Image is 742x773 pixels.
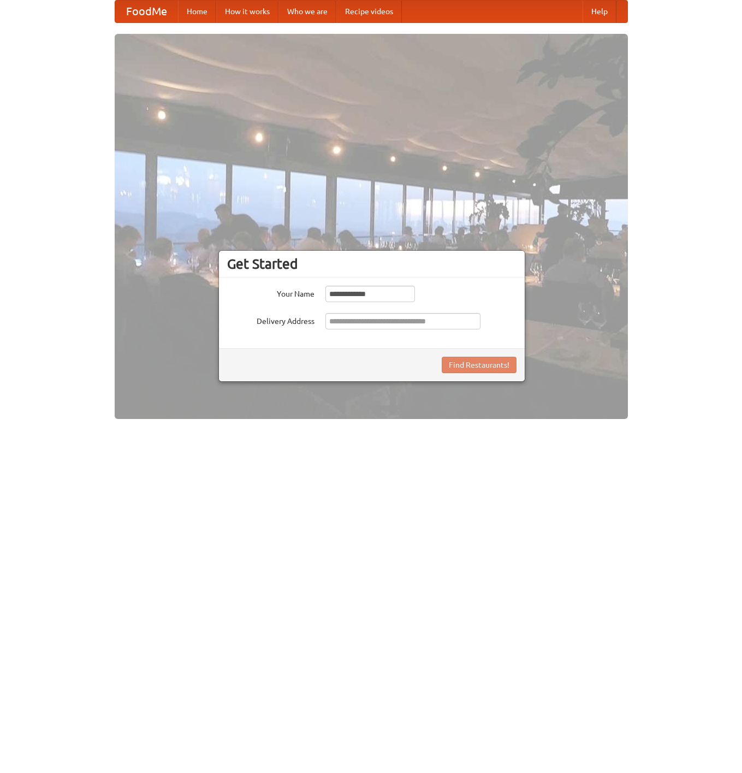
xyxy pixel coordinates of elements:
[336,1,402,22] a: Recipe videos
[216,1,278,22] a: How it works
[442,357,517,373] button: Find Restaurants!
[583,1,616,22] a: Help
[178,1,216,22] a: Home
[278,1,336,22] a: Who we are
[227,256,517,272] h3: Get Started
[227,313,314,327] label: Delivery Address
[115,1,178,22] a: FoodMe
[227,286,314,299] label: Your Name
